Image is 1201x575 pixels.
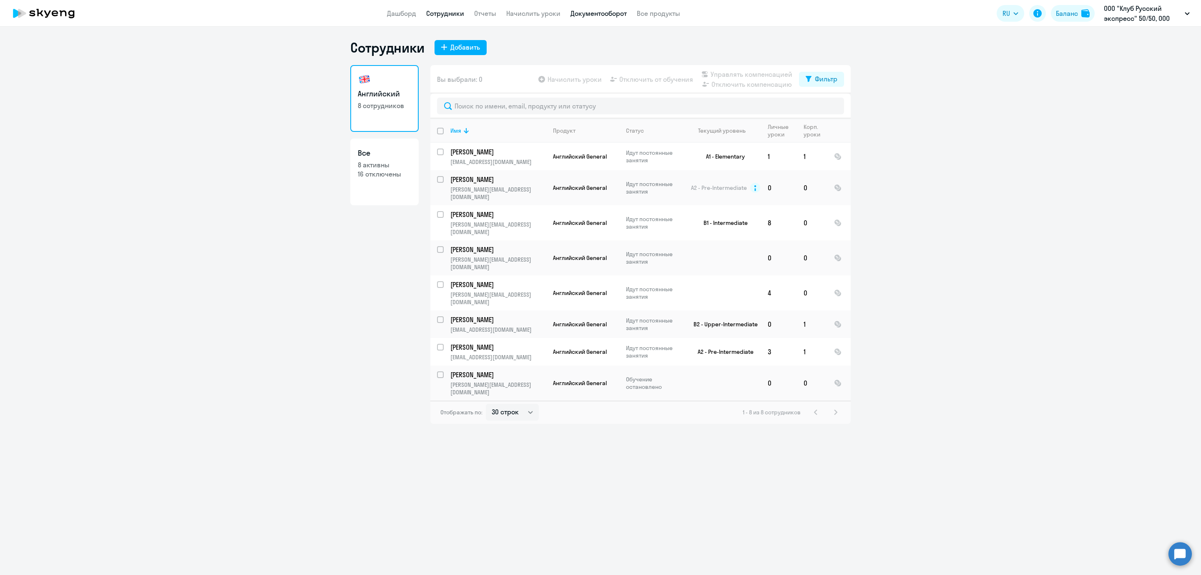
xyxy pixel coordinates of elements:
[553,127,619,134] div: Продукт
[358,160,411,169] p: 8 активны
[626,215,683,230] p: Идут постоянные занятия
[683,143,761,170] td: A1 - Elementary
[683,205,761,240] td: B1 - Intermediate
[797,143,827,170] td: 1
[450,186,546,201] p: [PERSON_NAME][EMAIL_ADDRESS][DOMAIN_NAME]
[804,123,827,138] div: Корп. уроки
[761,310,797,338] td: 0
[350,65,419,132] a: Английский8 сотрудников
[797,205,827,240] td: 0
[626,285,683,300] p: Идут постоянные занятия
[1100,3,1194,23] button: ООО "Клуб Русский экспресс" 50/50, ООО "Клуб Русский экспресс"
[435,40,487,55] button: Добавить
[626,149,683,164] p: Идут постоянные занятия
[683,310,761,338] td: B2 - Upper-Intermediate
[761,275,797,310] td: 4
[761,143,797,170] td: 1
[553,348,607,356] span: Английский General
[626,127,644,134] div: Статус
[450,370,545,379] p: [PERSON_NAME]
[761,366,797,401] td: 0
[358,101,411,110] p: 8 сотрудников
[553,184,607,192] span: Английский General
[797,240,827,275] td: 0
[450,370,546,379] a: [PERSON_NAME]
[553,219,607,227] span: Английский General
[797,275,827,310] td: 0
[691,184,747,192] span: A2 - Pre-Intermediate
[450,221,546,236] p: [PERSON_NAME][EMAIL_ADDRESS][DOMAIN_NAME]
[450,127,546,134] div: Имя
[690,127,761,134] div: Текущий уровень
[553,127,575,134] div: Продукт
[626,317,683,332] p: Идут постоянные занятия
[553,153,607,160] span: Английский General
[426,9,464,18] a: Сотрудники
[799,72,844,87] button: Фильтр
[450,245,545,254] p: [PERSON_NAME]
[437,98,844,114] input: Поиск по имени, email, продукту или статусу
[761,205,797,240] td: 8
[761,338,797,366] td: 3
[450,353,546,361] p: [EMAIL_ADDRESS][DOMAIN_NAME]
[1056,8,1078,18] div: Баланс
[450,158,546,166] p: [EMAIL_ADDRESS][DOMAIN_NAME]
[450,210,545,219] p: [PERSON_NAME]
[450,175,545,184] p: [PERSON_NAME]
[450,291,546,306] p: [PERSON_NAME][EMAIL_ADDRESS][DOMAIN_NAME]
[450,280,545,289] p: [PERSON_NAME]
[450,381,546,396] p: [PERSON_NAME][EMAIL_ADDRESS][DOMAIN_NAME]
[553,254,607,262] span: Английский General
[450,147,546,156] a: [PERSON_NAME]
[553,320,607,328] span: Английский General
[358,169,411,179] p: 16 отключены
[350,139,419,205] a: Все8 активны16 отключены
[450,210,546,219] a: [PERSON_NAME]
[768,123,796,138] div: Личные уроки
[450,343,546,352] a: [PERSON_NAME]
[506,9,560,18] a: Начислить уроки
[626,376,683,391] p: Обучение остановлено
[768,123,791,138] div: Личные уроки
[440,409,482,416] span: Отображать по:
[553,289,607,297] span: Английский General
[437,74,482,84] span: Вы выбрали: 0
[761,170,797,205] td: 0
[450,127,461,134] div: Имя
[797,338,827,366] td: 1
[450,256,546,271] p: [PERSON_NAME][EMAIL_ADDRESS][DOMAIN_NAME]
[450,175,546,184] a: [PERSON_NAME]
[450,280,546,289] a: [PERSON_NAME]
[450,326,546,333] p: [EMAIL_ADDRESS][DOMAIN_NAME]
[797,170,827,205] td: 0
[1104,3,1181,23] p: ООО "Клуб Русский экспресс" 50/50, ООО "Клуб Русский экспресс"
[804,123,822,138] div: Корп. уроки
[450,147,545,156] p: [PERSON_NAME]
[683,338,761,366] td: A2 - Pre-Intermediate
[797,310,827,338] td: 1
[698,127,746,134] div: Текущий уровень
[474,9,496,18] a: Отчеты
[358,148,411,159] h3: Все
[450,245,546,254] a: [PERSON_NAME]
[387,9,416,18] a: Дашборд
[1051,5,1095,22] button: Балансbalance
[350,39,425,56] h1: Сотрудники
[358,73,371,86] img: english
[358,88,411,99] h3: Английский
[450,42,480,52] div: Добавить
[450,315,546,324] a: [PERSON_NAME]
[1003,8,1010,18] span: RU
[743,409,801,416] span: 1 - 8 из 8 сотрудников
[626,127,683,134] div: Статус
[450,343,545,352] p: [PERSON_NAME]
[570,9,627,18] a: Документооборот
[626,250,683,265] p: Идут постоянные занятия
[637,9,680,18] a: Все продукты
[450,315,545,324] p: [PERSON_NAME]
[797,366,827,401] td: 0
[553,379,607,387] span: Английский General
[815,74,837,84] div: Фильтр
[626,344,683,359] p: Идут постоянные занятия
